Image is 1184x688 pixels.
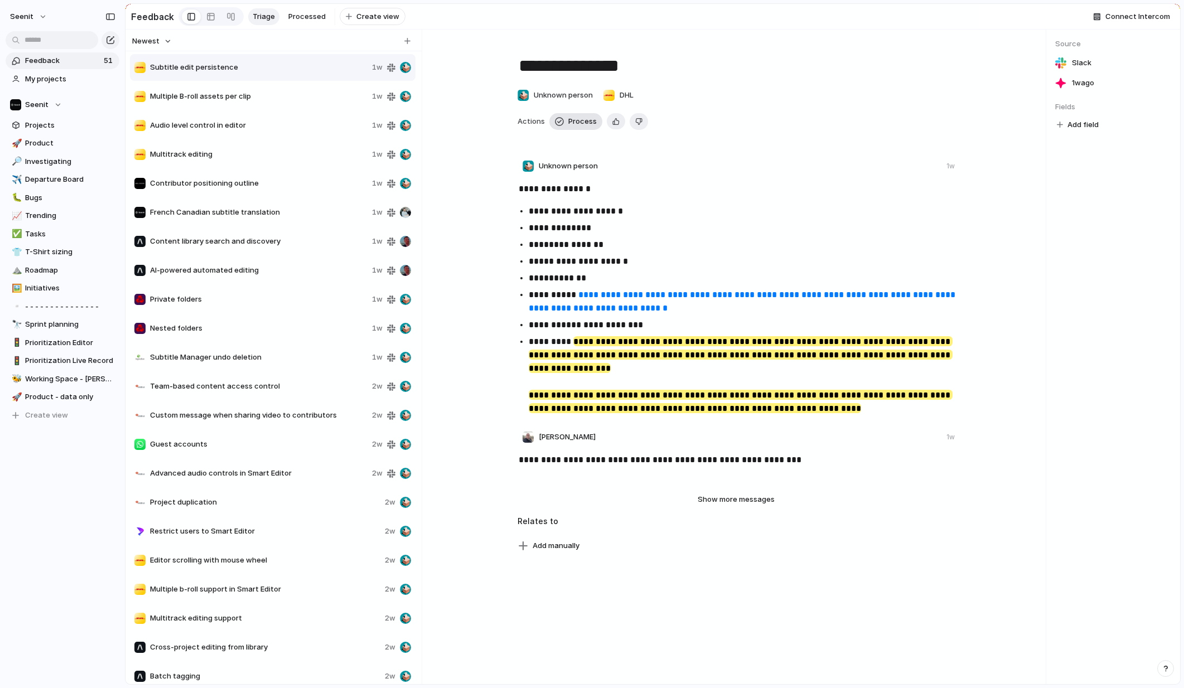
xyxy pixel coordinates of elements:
span: Create view [25,410,68,421]
a: Slack [1055,55,1171,71]
a: 👕T-Shirt sizing [6,244,119,260]
div: 🐝Working Space - [PERSON_NAME] [6,371,119,387]
a: ▫️- - - - - - - - - - - - - - - [6,298,119,315]
span: 1w [372,294,383,305]
button: Process [549,113,602,130]
span: DHL [620,90,634,101]
span: Nested folders [150,323,368,334]
span: [PERSON_NAME] [539,432,596,443]
button: ✅ [10,229,21,240]
a: Projects [6,117,119,134]
span: 2w [385,642,395,653]
span: T-Shirt sizing [25,246,115,258]
button: 📈 [10,210,21,221]
span: 51 [104,55,115,66]
span: 1w [372,178,383,189]
span: Cross-project editing from library [150,642,380,653]
span: 1w [372,265,383,276]
span: Tasks [25,229,115,240]
div: 🚦 [12,355,20,367]
button: 🚦 [10,355,21,366]
span: Bugs [25,192,115,204]
a: 🚀Product [6,135,119,152]
div: 📈 [12,210,20,222]
span: 1w [372,236,383,247]
div: 📈Trending [6,207,119,224]
span: Guest accounts [150,439,368,450]
span: Working Space - [PERSON_NAME] [25,374,115,385]
span: 2w [372,381,383,392]
a: My projects [6,71,119,88]
span: French Canadian subtitle translation [150,207,368,218]
button: 🚀 [10,138,21,149]
button: 🖼️ [10,283,21,294]
span: Advanced audio controls in Smart Editor [150,468,368,479]
button: Create view [6,407,119,424]
a: Triage [248,8,279,25]
a: 🚦Prioritization Editor [6,335,119,351]
button: Newest [131,34,173,49]
div: 👕 [12,246,20,259]
span: 2w [385,555,395,566]
span: 1w [372,149,383,160]
div: 1w [946,432,955,442]
span: 1w [372,352,383,363]
span: Subtitle Manager undo deletion [150,352,368,363]
div: 🚀 [12,391,20,404]
span: Contributor positioning outline [150,178,368,189]
button: Connect Intercom [1089,8,1175,25]
button: Unknown person [514,86,596,104]
button: Seenit [6,96,119,113]
a: ✈️Departure Board [6,171,119,188]
span: Private folders [150,294,368,305]
a: 🚦Prioritization Live Record [6,352,119,369]
div: 🔭Sprint planning [6,316,119,333]
button: 🔭 [10,319,21,330]
div: ✈️ [12,173,20,186]
button: Add manually [514,538,584,554]
button: 🐛 [10,192,21,204]
span: Trending [25,210,115,221]
span: Seenit [25,99,49,110]
span: Prioritization Live Record [25,355,115,366]
span: 2w [385,584,395,595]
span: AI-powered automated editing [150,265,368,276]
span: Initiatives [25,283,115,294]
button: DHL [600,86,636,104]
span: 2w [372,410,383,421]
span: 1w [372,120,383,131]
span: Project duplication [150,497,380,508]
span: Unknown person [539,161,598,172]
a: ⛰️Roadmap [6,262,119,279]
span: Newest [132,36,160,47]
a: 🖼️Initiatives [6,280,119,297]
span: Subtitle edit persistence [150,62,368,73]
span: Sprint planning [25,319,115,330]
button: Create view [340,8,405,26]
a: 🚀Product - data only [6,389,119,405]
span: Product - data only [25,391,115,403]
button: Add field [1055,118,1100,132]
span: Show more messages [698,494,775,505]
span: Roadmap [25,265,115,276]
div: 🐛 [12,191,20,204]
div: 🔎 [12,155,20,168]
div: ✅ [12,227,20,240]
h3: Relates to [518,515,955,527]
span: Prioritization Editor [25,337,115,348]
div: 🚦 [12,336,20,349]
span: Add field [1067,119,1099,130]
button: Delete [630,113,648,130]
span: 2w [372,468,383,479]
span: - - - - - - - - - - - - - - - [25,301,115,312]
span: Departure Board [25,174,115,185]
div: 1w [946,161,955,171]
span: Multitrack editing support [150,613,380,624]
div: 🖼️ [12,282,20,295]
